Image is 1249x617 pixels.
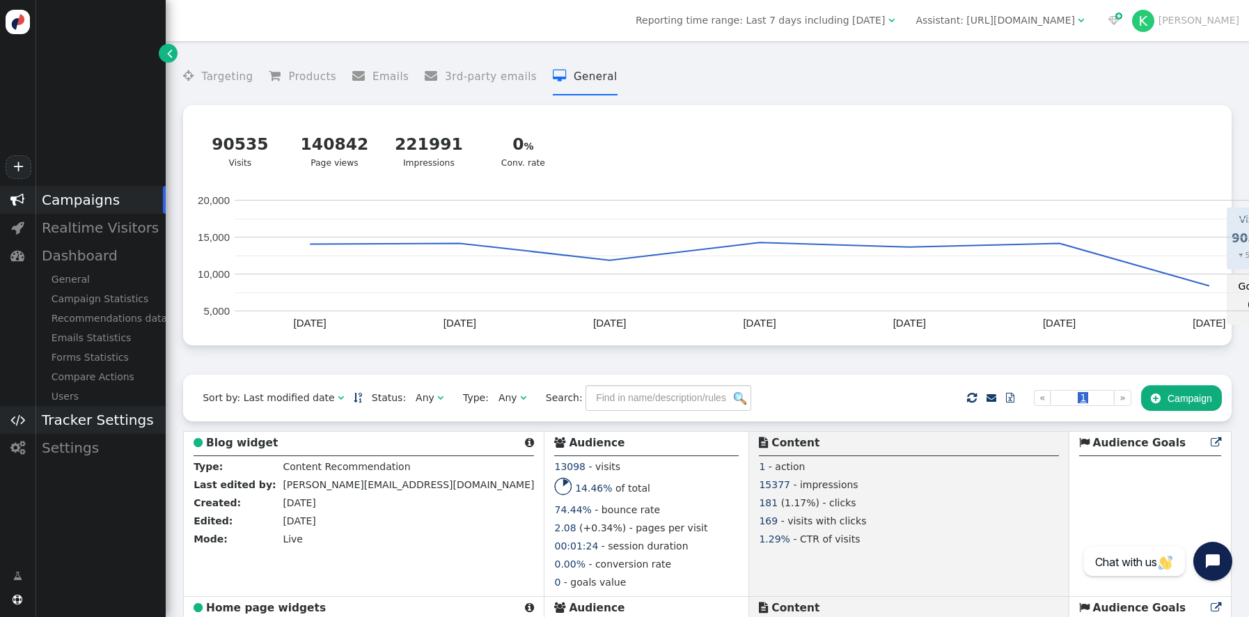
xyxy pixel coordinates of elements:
li: General [553,58,618,95]
a:  [987,392,996,403]
span:  [1006,393,1014,403]
span: 169 [759,515,778,526]
text: [DATE] [294,317,327,329]
span: - pages per visit [629,522,708,533]
span:  [525,602,534,613]
span: 00:01:24 [554,540,598,552]
span: (+0.34%) [579,522,626,533]
span:  [888,15,895,25]
span: of total [615,483,650,494]
div: Campaigns [35,186,166,214]
a:  [3,563,32,588]
a:  [1211,437,1221,449]
text: [DATE] [893,317,926,329]
div: Visits [206,132,275,170]
span: 2.08 [554,522,576,533]
span: Reporting time range: Last 7 days including [DATE] [636,15,885,26]
input: Find in name/description/rules [586,385,751,410]
li: Products [269,58,336,95]
text: [DATE] [1193,317,1225,329]
b: Home page widgets [206,602,326,614]
div: 140842 [300,132,369,157]
div: Compare Actions [35,367,166,386]
b: Content [771,602,819,614]
text: [DATE] [593,317,626,329]
div: Recommendations data [35,308,166,328]
a:  [159,44,178,63]
span: Status: [362,391,406,405]
span:  [194,602,203,613]
span: [DATE] [283,515,315,526]
span: 0 [554,577,560,588]
span: 0.00% [554,559,585,570]
b: Last edited by: [194,479,276,490]
text: 5,000 [204,305,230,317]
li: 3rd-party emails [425,58,537,95]
a:  [1211,602,1221,614]
div: Tracker Settings [35,406,166,434]
div: Campaign Statistics [35,289,166,308]
span:  [1078,15,1084,25]
span:  [554,602,565,613]
span: 1 [1078,392,1088,403]
b: Audience [569,602,624,614]
div: Dashboard [35,242,166,270]
img: icon_search.png [734,392,746,405]
span:  [10,441,25,455]
span:  [183,70,201,82]
div: K [1132,10,1154,32]
span:  [520,393,526,403]
span: - bounce rate [595,504,660,515]
span:  [338,393,344,403]
span: 13098 [554,461,586,472]
b: Audience [569,437,624,449]
span:  [167,46,173,61]
div: Realtime Visitors [35,214,166,242]
span: - CTR of visits [793,533,860,545]
text: [DATE] [744,317,776,329]
span: (1.17%) [781,497,819,508]
div: Users [35,386,166,406]
span: [DATE] [283,497,315,508]
span:  [10,193,24,207]
span: - visits [588,461,620,472]
div: Sort by: Last modified date [203,391,334,405]
span: [PERSON_NAME][EMAIL_ADDRESS][DOMAIN_NAME] [283,479,534,490]
span:  [1079,602,1090,613]
div: Assistant: [URL][DOMAIN_NAME] [916,13,1075,28]
b: Audience Goals [1093,437,1186,449]
span:  [10,249,24,263]
span:  [269,70,288,82]
b: Mode: [194,533,228,545]
li: Targeting [183,58,253,95]
a:  [996,385,1024,410]
span: 1.29% [759,533,790,545]
span:  [553,70,574,82]
span:  [437,393,443,403]
span:  [194,437,203,448]
span:  [759,602,768,613]
span:  [425,70,445,82]
div: Settings [35,434,166,462]
span:  [13,569,22,584]
span:  [1151,393,1161,404]
span: Content Recommendation [283,461,410,472]
b: Blog widget [206,437,278,449]
span:  [352,70,372,82]
text: 20,000 [198,194,230,206]
li: Emails [352,58,409,95]
span:  [1108,15,1120,25]
div: 0 [489,132,558,157]
span: 74.44% [554,504,591,515]
span: - conversion rate [588,559,671,570]
b: Content [771,437,819,449]
span: Live [283,533,303,545]
text: [DATE] [443,317,476,329]
span:  [10,413,25,427]
span: 1 [759,461,765,472]
span:  [13,595,22,604]
div: Emails Statistics [35,328,166,347]
a: + [6,155,31,179]
span: - action [769,461,806,472]
div: Any [416,391,434,405]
